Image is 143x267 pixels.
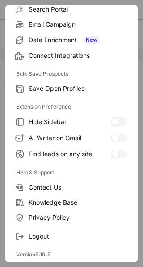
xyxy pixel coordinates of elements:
span: Connect Integrations [29,52,127,60]
label: Privacy Policy [5,210,138,225]
label: Find leads on any site [5,146,138,162]
label: Extension Preference [16,100,127,114]
label: Email Campaign [5,17,138,32]
label: Contact Us [5,180,138,195]
label: Help & Support [16,166,127,180]
label: Logout [5,229,138,244]
span: Email Campaign [29,20,127,28]
div: Version 5.16.5 [5,247,138,262]
label: Save Open Profiles [5,81,138,96]
span: Find leads on any site [29,150,111,158]
span: Logout [29,232,127,240]
label: Search Portal [5,2,138,17]
span: Save Open Profiles [29,85,127,93]
span: Knowledge Base [29,198,127,206]
label: AI Writer on Gmail [5,130,138,146]
label: Connect Integrations [5,48,138,63]
label: Hide Sidebar [5,114,138,130]
span: Privacy Policy [29,214,127,222]
span: AI Writer on Gmail [29,134,111,142]
span: Data Enrichment [29,36,127,44]
span: Hide Sidebar [29,118,111,126]
span: Search Portal [29,5,127,13]
label: Bulk Save Prospects [16,67,127,81]
label: Knowledge Base [5,195,138,210]
span: Contact Us [29,183,127,191]
span: New [84,36,99,44]
label: Data Enrichment New [5,32,138,48]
